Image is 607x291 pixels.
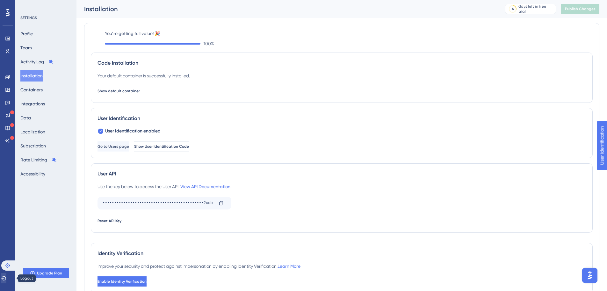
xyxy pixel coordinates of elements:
[134,141,189,152] button: Show User Identification Code
[105,127,161,135] span: User Identification enabled
[561,4,599,14] button: Publish Changes
[98,262,300,270] div: Improve your security and protect against impersonation by enabling Identity Verification.
[98,216,121,226] button: Reset API Key
[278,264,300,269] a: Learn More
[98,250,586,257] div: Identity Verification
[512,6,514,11] div: 4
[20,126,45,138] button: Localization
[103,198,213,208] div: ••••••••••••••••••••••••••••••••••••••••••••2cdb
[98,141,129,152] button: Go to Users page
[204,40,214,47] span: 100 %
[180,184,230,189] a: View API Documentation
[20,42,32,53] button: Team
[98,59,586,67] div: Code Installation
[98,218,121,224] span: Reset API Key
[20,98,45,110] button: Integrations
[134,144,189,149] span: Show User Identification Code
[23,268,69,278] button: Upgrade Plan
[20,15,72,20] div: SETTINGS
[20,28,33,39] button: Profile
[565,6,596,11] span: Publish Changes
[84,4,489,13] div: Installation
[98,86,140,96] button: Show default container
[518,4,554,14] div: days left in free trial
[20,140,46,152] button: Subscription
[20,70,43,82] button: Installation
[105,30,593,37] label: You’re getting full value! 🎉
[98,170,586,178] div: User API
[98,89,140,94] span: Show default container
[20,84,43,96] button: Containers
[20,154,57,166] button: Rate Limiting
[98,144,129,149] span: Go to Users page
[98,279,147,284] span: Enable Identity Verification
[37,271,62,276] span: Upgrade Plan
[98,115,586,122] div: User Identification
[20,168,45,180] button: Accessibility
[98,276,147,287] button: Enable Identity Verification
[20,56,54,67] button: Activity Log
[98,183,230,190] div: Use the key below to access the User API.
[5,2,44,9] span: User Identification
[580,266,599,285] iframe: UserGuiding AI Assistant Launcher
[20,112,31,124] button: Data
[98,72,190,80] div: Your default container is successfully installed.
